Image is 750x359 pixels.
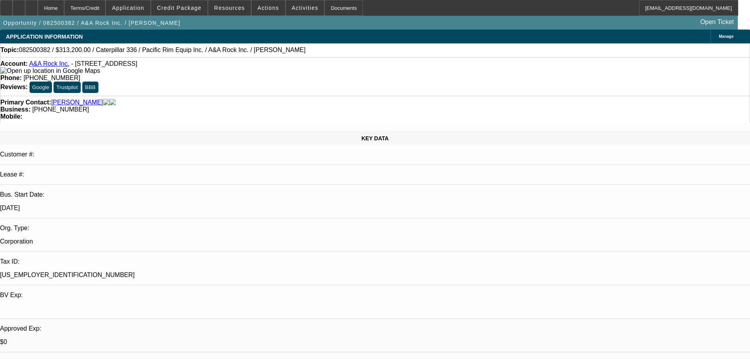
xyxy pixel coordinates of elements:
strong: Reviews: [0,84,28,90]
span: Application [112,5,144,11]
button: BBB [82,82,98,93]
button: Actions [252,0,285,15]
img: Open up location in Google Maps [0,67,100,74]
strong: Mobile: [0,113,22,120]
img: facebook-icon.png [103,99,109,106]
span: [PHONE_NUMBER] [32,106,89,113]
span: Manage [719,34,733,39]
span: Activities [292,5,319,11]
strong: Business: [0,106,30,113]
span: - [STREET_ADDRESS] [71,60,137,67]
span: Credit Package [157,5,202,11]
button: Resources [208,0,251,15]
strong: Account: [0,60,28,67]
strong: Topic: [0,47,19,54]
img: linkedin-icon.png [109,99,116,106]
a: View Google Maps [0,67,100,74]
span: APPLICATION INFORMATION [6,33,83,40]
button: Trustpilot [54,82,80,93]
strong: Primary Contact: [0,99,51,106]
span: 082500382 / $313,200.00 / Caterpillar 336 / Pacific Rim Equip Inc. / A&A Rock Inc. / [PERSON_NAME] [19,47,306,54]
span: [PHONE_NUMBER] [24,74,80,81]
span: KEY DATA [361,135,389,141]
a: Open Ticket [697,15,737,29]
span: Actions [257,5,279,11]
span: Resources [214,5,245,11]
a: [PERSON_NAME] [51,99,103,106]
strong: Phone: [0,74,22,81]
button: Google [30,82,52,93]
button: Application [106,0,150,15]
button: Activities [286,0,324,15]
button: Credit Package [151,0,207,15]
a: A&A Rock Inc. [29,60,69,67]
span: Opportunity / 082500382 / A&A Rock Inc. / [PERSON_NAME] [3,20,180,26]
